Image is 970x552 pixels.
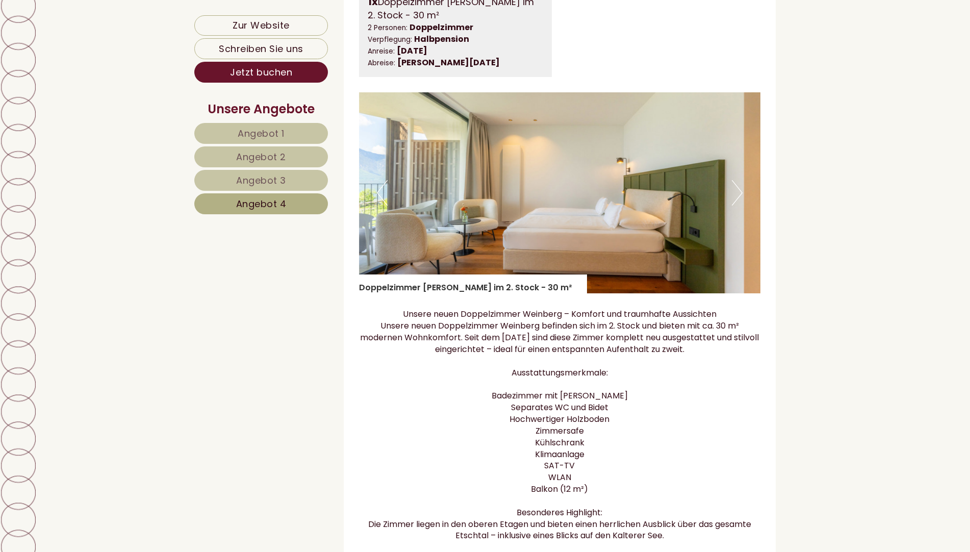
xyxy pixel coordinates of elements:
span: Angebot 2 [236,150,286,163]
div: Doppelzimmer [PERSON_NAME] im 2. Stock - 30 m² [359,274,587,294]
b: Halbpension [414,33,469,45]
small: Verpflegung: [368,35,412,44]
a: Jetzt buchen [194,62,328,83]
b: [PERSON_NAME][DATE] [397,57,500,68]
small: 2 Personen: [368,23,407,33]
div: Hotel Tenz [15,32,177,40]
b: Doppelzimmer [410,21,473,33]
button: Senden [335,266,402,287]
span: Angebot 1 [238,127,285,140]
div: Guten Tag, wie können wir Ihnen helfen? [8,30,182,61]
button: Previous [377,180,388,206]
span: Angebot 4 [236,197,287,210]
a: Schreiben Sie uns [194,38,328,59]
small: Anreise: [368,46,395,56]
span: Angebot 3 [236,174,286,187]
img: image [359,92,761,293]
b: [DATE] [397,45,427,57]
button: Next [732,180,743,206]
div: Unsere Angebote [194,101,328,118]
a: Zur Website [194,15,328,36]
div: Mittwoch [172,8,230,24]
small: Abreise: [368,58,395,68]
small: 12:50 [15,52,177,59]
